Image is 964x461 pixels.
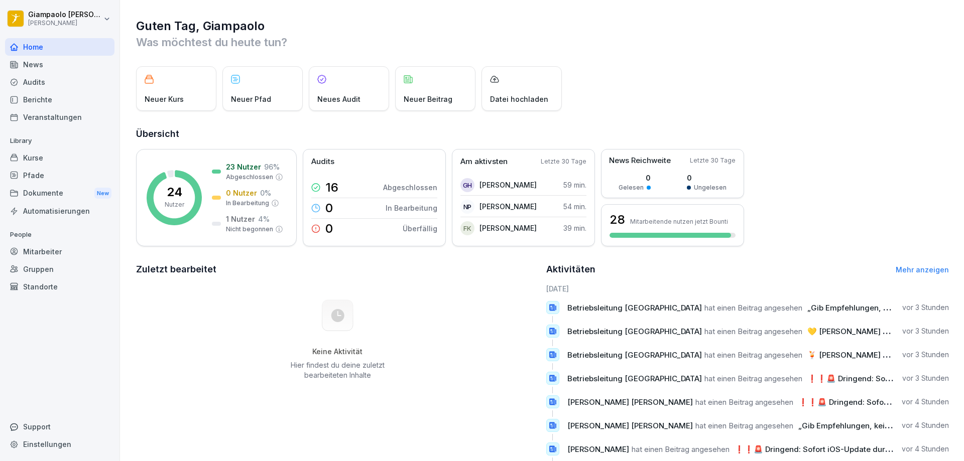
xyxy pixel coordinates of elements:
[567,444,629,454] span: [PERSON_NAME]
[690,156,736,165] p: Letzte 30 Tage
[5,184,114,203] a: DokumenteNew
[610,211,625,228] h3: 28
[546,262,595,276] h2: Aktivitäten
[609,155,671,167] p: News Reichweite
[5,38,114,56] a: Home
[136,127,949,141] h2: Übersicht
[145,94,184,104] p: Neuer Kurs
[479,223,537,233] p: [PERSON_NAME]
[5,149,114,167] a: Kurse
[165,200,184,209] p: Nutzer
[226,199,269,208] p: In Bearbeitung
[311,156,334,168] p: Audits
[563,223,586,233] p: 39 min.
[404,94,452,104] p: Neuer Beitrag
[5,108,114,126] a: Veranstaltungen
[567,350,702,360] span: Betriebsleitung [GEOGRAPHIC_DATA]
[479,180,537,190] p: [PERSON_NAME]
[902,420,949,430] p: vor 4 Stunden
[567,397,693,407] span: [PERSON_NAME] [PERSON_NAME]
[619,183,644,192] p: Gelesen
[167,186,182,198] p: 24
[5,56,114,73] a: News
[704,327,802,336] span: hat einen Beitrag angesehen
[460,200,474,214] div: NP
[632,444,730,454] span: hat einen Beitrag angesehen
[902,373,949,383] p: vor 3 Stunden
[287,360,388,380] p: Hier findest du deine zuletzt bearbeiteten Inhalte
[5,418,114,435] div: Support
[687,173,727,183] p: 0
[630,218,728,225] p: Mitarbeitende nutzen jetzt Bounti
[5,227,114,243] p: People
[704,350,802,360] span: hat einen Beitrag angesehen
[94,188,111,199] div: New
[896,265,949,274] a: Mehr anzeigen
[541,157,586,166] p: Letzte 30 Tage
[704,303,802,313] span: hat einen Beitrag angesehen
[403,223,437,234] p: Überfällig
[28,20,101,27] p: [PERSON_NAME]
[5,133,114,149] p: Library
[490,94,548,104] p: Datei hochladen
[479,201,537,212] p: [PERSON_NAME]
[226,225,273,234] p: Nicht begonnen
[226,214,255,224] p: 1 Nutzer
[226,188,257,198] p: 0 Nutzer
[567,421,693,430] span: [PERSON_NAME] [PERSON_NAME]
[563,201,586,212] p: 54 min.
[287,347,388,356] h5: Keine Aktivität
[902,397,949,407] p: vor 4 Stunden
[567,374,702,383] span: Betriebsleitung [GEOGRAPHIC_DATA]
[902,350,949,360] p: vor 3 Stunden
[460,156,508,168] p: Am aktivsten
[136,18,949,34] h1: Guten Tag, Giampaolo
[567,327,702,336] span: Betriebsleitung [GEOGRAPHIC_DATA]
[902,444,949,454] p: vor 4 Stunden
[694,183,727,192] p: Ungelesen
[546,283,949,294] h6: [DATE]
[28,11,101,19] p: Giampaolo [PERSON_NAME]
[5,202,114,220] a: Automatisierungen
[226,162,261,172] p: 23 Nutzer
[317,94,360,104] p: Neues Audit
[567,303,702,313] span: Betriebsleitung [GEOGRAPHIC_DATA]
[902,302,949,313] p: vor 3 Stunden
[136,262,539,276] h2: Zuletzt bearbeitet
[5,278,114,295] a: Standorte
[5,167,114,184] a: Pfade
[231,94,271,104] p: Neuer Pfad
[260,188,271,198] p: 0 %
[460,221,474,235] div: FK
[460,178,474,192] div: GH
[5,91,114,108] a: Berichte
[695,421,793,430] span: hat einen Beitrag angesehen
[5,435,114,453] a: Einstellungen
[264,162,280,172] p: 96 %
[5,184,114,203] div: Dokumente
[5,73,114,91] a: Audits
[258,214,270,224] p: 4 %
[136,34,949,50] p: Was möchtest du heute tun?
[563,180,586,190] p: 59 min.
[5,260,114,278] a: Gruppen
[383,182,437,193] p: Abgeschlossen
[386,203,437,213] p: In Bearbeitung
[226,173,273,182] p: Abgeschlossen
[695,397,793,407] span: hat einen Beitrag angesehen
[704,374,802,383] span: hat einen Beitrag angesehen
[5,243,114,260] a: Mitarbeiter
[325,182,338,194] p: 16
